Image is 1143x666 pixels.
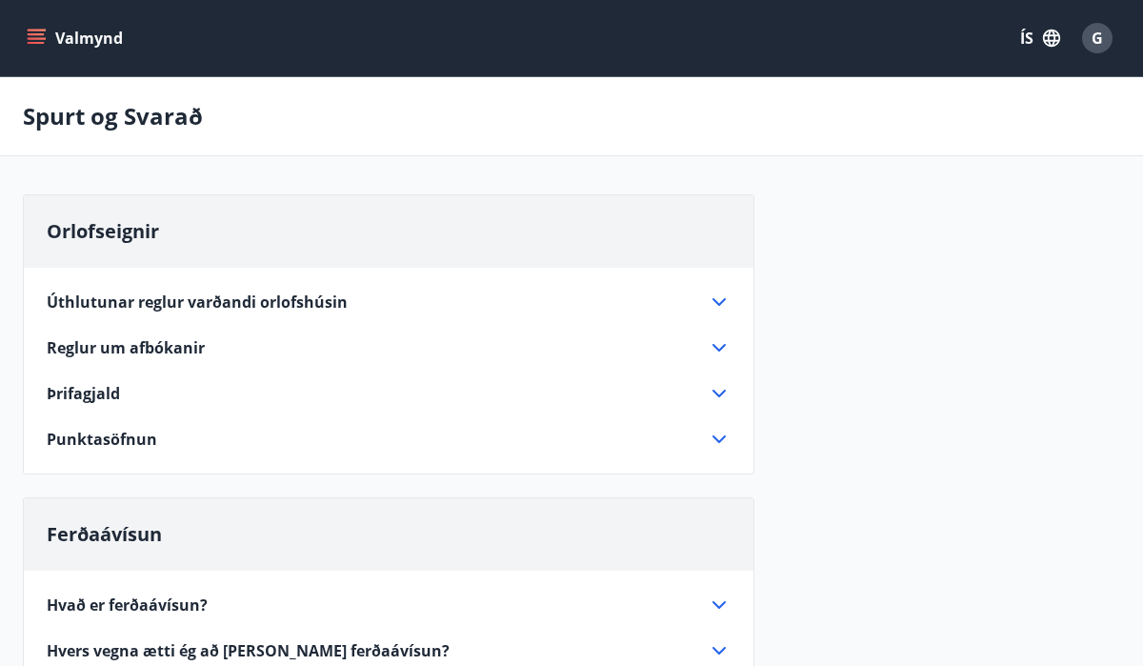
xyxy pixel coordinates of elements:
span: Hvað er ferðaávísun? [47,595,208,616]
span: Þrifagjald [47,383,120,404]
div: Úthlutunar reglur varðandi orlofshúsin [47,291,731,313]
button: menu [23,21,130,55]
span: Reglur um afbókanir [47,337,205,358]
button: ÍS [1010,21,1071,55]
div: Punktasöfnun [47,428,731,451]
span: Hvers vegna ætti ég að [PERSON_NAME] ferðaávísun? [47,640,450,661]
p: Spurt og Svarað [23,100,203,132]
span: Punktasöfnun [47,429,157,450]
span: Ferðaávísun [47,521,162,547]
span: G [1092,28,1103,49]
div: Hvað er ferðaávísun? [47,594,731,616]
button: G [1074,15,1120,61]
div: Þrifagjald [47,382,731,405]
div: Hvers vegna ætti ég að [PERSON_NAME] ferðaávísun? [47,639,731,662]
span: Orlofseignir [47,218,159,244]
div: Reglur um afbókanir [47,336,731,359]
span: Úthlutunar reglur varðandi orlofshúsin [47,292,348,313]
